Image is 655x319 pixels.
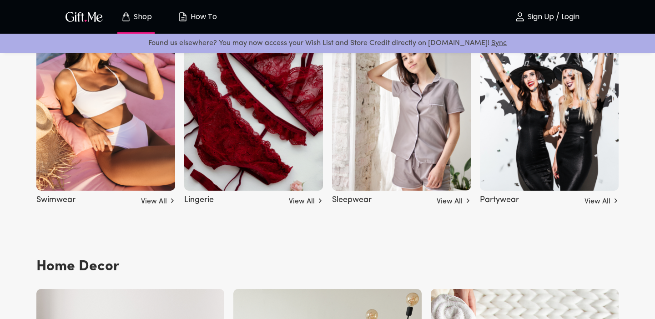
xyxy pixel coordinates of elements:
[584,192,619,207] a: View All
[111,2,161,31] button: Store page
[480,192,519,206] h5: Partywear
[501,2,592,31] button: Sign Up / Login
[188,13,217,21] p: How To
[491,40,507,47] a: Sync
[36,184,175,204] a: Swimwear
[289,192,323,207] a: View All
[36,192,76,206] h5: Swimwear
[36,254,120,279] h3: Home Decor
[332,184,471,204] a: Sleepwear
[7,37,648,49] p: Found us elsewhere? You may now access your Wish List and Store Credit directly on [DOMAIN_NAME]!
[332,3,471,191] img: sleepwear.png
[172,2,222,31] button: How To
[184,3,323,191] img: lingerie.png
[184,192,214,206] h5: Lingerie
[64,10,105,23] img: GiftMe Logo
[437,192,471,207] a: View All
[63,11,106,22] button: GiftMe Logo
[184,184,323,204] a: Lingerie
[480,3,619,191] img: partywear.png
[177,11,188,22] img: how-to.svg
[525,13,579,21] p: Sign Up / Login
[141,192,175,207] a: View All
[480,184,619,204] a: Partywear
[131,13,152,21] p: Shop
[36,3,175,191] img: swimwear.png
[332,192,372,206] h5: Sleepwear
